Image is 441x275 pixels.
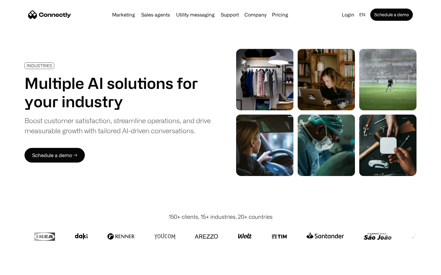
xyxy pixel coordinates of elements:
a: Marketing [110,12,138,17]
a: home [28,10,71,19]
div: Company [244,10,266,19]
a: Login [339,10,357,19]
ul: Language list [12,264,37,273]
a: Pricing [269,12,291,17]
h1: Multiple AI solutions for your industry [24,74,211,111]
a: Support [218,12,241,17]
a: Schedule a demo [370,9,413,21]
div: 150+ clients, 15+ industries, 20+ countries [169,213,273,221]
div: Boost customer satisfaction, streamline operations, and drive measurable growth with tailored AI-... [24,116,211,136]
a: Utility messaging [174,12,217,17]
div: en [359,10,365,19]
div: INDUSTRIES [27,63,52,68]
a: Schedule a demo → [24,148,85,163]
aside: Language selected: English [6,264,37,273]
a: Sales agents [139,12,172,17]
div: en [357,10,369,19]
div: Company [243,10,268,19]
